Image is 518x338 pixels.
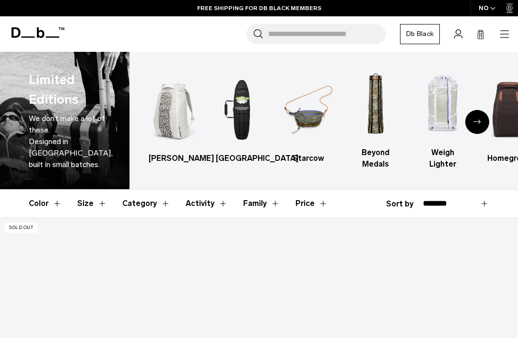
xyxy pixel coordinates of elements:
a: Db [PERSON_NAME] [149,72,199,164]
a: Db Black [400,24,440,44]
h3: [PERSON_NAME] [149,153,199,164]
p: Sold Out [5,223,37,233]
a: FREE SHIPPING FOR DB BLACK MEMBERS [197,4,321,12]
h3: Weigh Lighter [417,147,468,170]
img: Db [149,72,199,148]
li: 4 / 7 [350,66,400,170]
img: Db [417,66,468,142]
button: Toggle Filter [243,190,280,217]
button: Toggle Price [295,190,328,217]
li: 3 / 7 [283,72,333,164]
div: Next slide [465,110,489,134]
h1: Limited Editions [29,70,109,109]
li: 5 / 7 [417,66,468,170]
button: Toggle Filter [186,190,228,217]
img: Db [350,66,400,142]
img: Db [216,72,266,148]
a: Db Starcow [283,72,333,164]
button: Toggle Filter [122,190,170,217]
li: 2 / 7 [216,72,266,164]
h3: Starcow [283,153,333,164]
p: We don’t make a lot of these. Designed in [GEOGRAPHIC_DATA], built in small batches. [29,113,113,170]
a: Db [GEOGRAPHIC_DATA] [216,72,266,164]
img: Db [283,72,333,148]
h3: [GEOGRAPHIC_DATA] [216,153,266,164]
li: 1 / 7 [149,72,199,164]
button: Toggle Filter [77,190,107,217]
a: Db Weigh Lighter [417,66,468,170]
button: Toggle Filter [29,190,62,217]
h3: Beyond Medals [350,147,400,170]
a: Db Beyond Medals [350,66,400,170]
